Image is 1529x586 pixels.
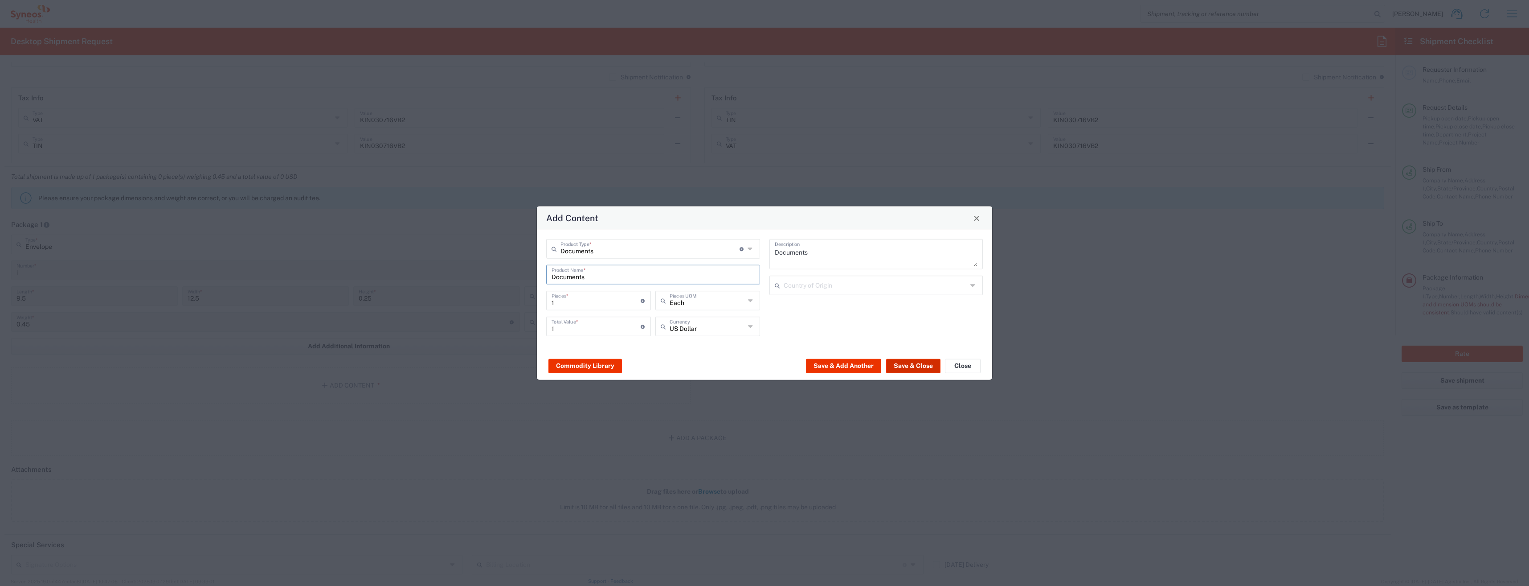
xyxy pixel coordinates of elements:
[970,212,983,224] button: Close
[945,359,981,373] button: Close
[546,211,598,224] h4: Add Content
[806,359,881,373] button: Save & Add Another
[548,359,622,373] button: Commodity Library
[886,359,940,373] button: Save & Close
